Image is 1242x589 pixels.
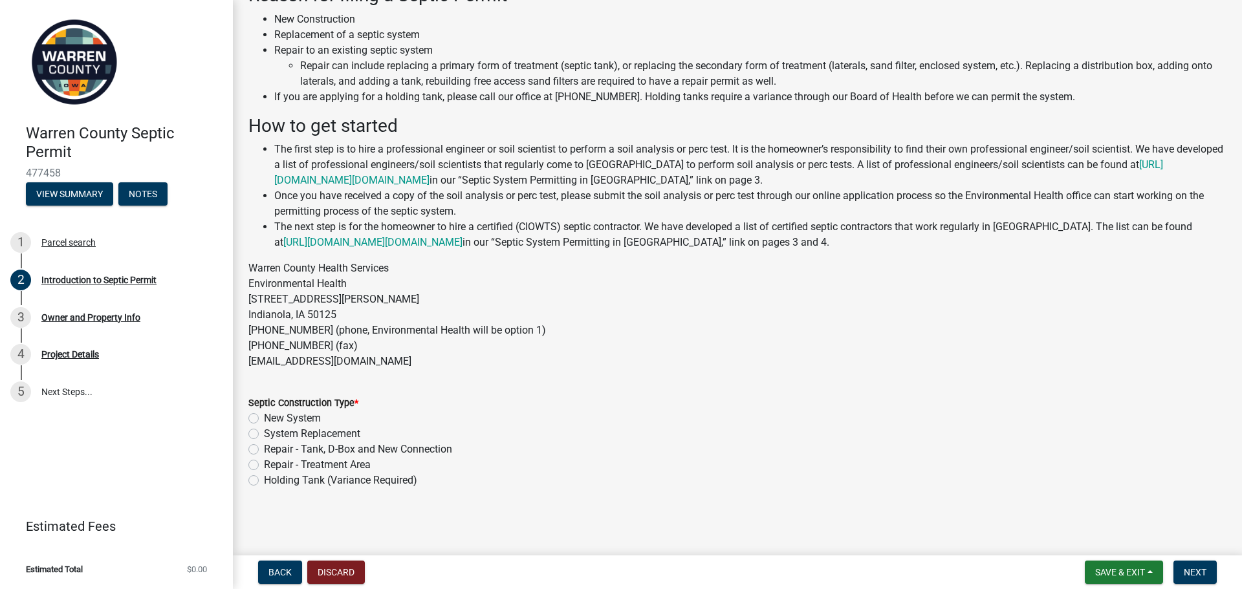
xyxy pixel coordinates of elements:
button: View Summary [26,182,113,206]
div: 1 [10,232,31,253]
li: If you are applying for a holding tank, please call our office at [PHONE_NUMBER]. Holding tanks r... [274,89,1226,105]
button: Discard [307,561,365,584]
li: The first step is to hire a professional engineer or soil scientist to perform a soil analysis or... [274,142,1226,188]
label: Repair - Tank, D-Box and New Connection [264,442,452,457]
div: Parcel search [41,238,96,247]
span: 477458 [26,167,207,179]
span: Save & Exit [1095,567,1145,577]
label: Repair - Treatment Area [264,457,371,473]
div: Project Details [41,350,99,359]
label: Holding Tank (Variance Required) [264,473,417,488]
div: 5 [10,381,31,402]
span: Estimated Total [26,565,83,573]
wm-modal-confirm: Notes [118,189,168,200]
li: Repair can include replacing a primary form of treatment (septic tank), or replacing the secondar... [300,58,1226,89]
label: New System [264,411,321,426]
li: Replacement of a septic system [274,27,1226,43]
li: Once you have received a copy of the soil analysis or perc test, please submit the soil analysis ... [274,188,1226,219]
li: The next step is for the homeowner to hire a certified (CIOWTS) septic contractor. We have develo... [274,219,1226,250]
span: $0.00 [187,565,207,573]
button: Back [258,561,302,584]
a: Estimated Fees [10,513,212,539]
label: System Replacement [264,426,360,442]
img: Warren County, Iowa [26,14,123,111]
h4: Warren County Septic Permit [26,124,223,162]
p: Warren County Health Services Environmental Health [STREET_ADDRESS][PERSON_NAME] Indianola, IA 50... [248,261,1226,369]
wm-modal-confirm: Summary [26,189,113,200]
div: 2 [10,270,31,290]
h3: How to get started [248,115,1226,137]
button: Notes [118,182,168,206]
li: Repair to an existing septic system [274,43,1226,89]
div: 4 [10,344,31,365]
li: New Construction [274,12,1226,27]
span: Next [1184,567,1206,577]
span: Back [268,567,292,577]
div: 3 [10,307,31,328]
label: Septic Construction Type [248,399,358,408]
div: Owner and Property Info [41,313,140,322]
div: Introduction to Septic Permit [41,275,157,284]
button: Next [1173,561,1217,584]
a: [URL][DOMAIN_NAME][DOMAIN_NAME] [283,236,463,248]
button: Save & Exit [1085,561,1163,584]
